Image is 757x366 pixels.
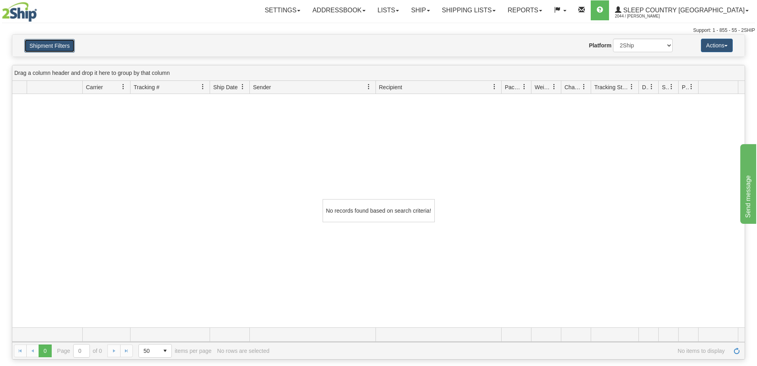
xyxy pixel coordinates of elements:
a: Shipment Issues filter column settings [665,80,678,94]
span: No items to display [275,348,725,354]
a: Shipping lists [436,0,502,20]
a: Recipient filter column settings [488,80,501,94]
a: Reports [502,0,548,20]
a: Lists [372,0,405,20]
a: Refresh [730,344,743,357]
a: Settings [259,0,306,20]
span: 50 [144,347,154,355]
a: Charge filter column settings [577,80,591,94]
span: Carrier [86,83,103,91]
a: Ship Date filter column settings [236,80,249,94]
a: Addressbook [306,0,372,20]
span: Shipment Issues [662,83,669,91]
a: Ship [405,0,436,20]
a: Carrier filter column settings [117,80,130,94]
button: Shipment Filters [24,39,75,53]
span: Charge [564,83,581,91]
span: Page 0 [39,344,51,357]
span: Recipient [379,83,402,91]
a: Tracking # filter column settings [196,80,210,94]
a: Pickup Status filter column settings [685,80,698,94]
span: Pickup Status [682,83,689,91]
button: Actions [701,39,733,52]
span: Delivery Status [642,83,649,91]
a: Packages filter column settings [518,80,531,94]
span: items per page [138,344,212,358]
div: No records found based on search criteria! [323,199,435,222]
span: Page sizes drop down [138,344,172,358]
a: Delivery Status filter column settings [645,80,658,94]
div: Send message [6,5,74,14]
span: Sleep Country [GEOGRAPHIC_DATA] [621,7,745,14]
span: Weight [535,83,551,91]
a: Weight filter column settings [547,80,561,94]
label: Platform [589,41,611,49]
span: Packages [505,83,522,91]
div: grid grouping header [12,65,745,81]
span: 2044 / [PERSON_NAME] [615,12,675,20]
img: logo2044.jpg [2,2,37,22]
span: select [159,344,171,357]
a: Sender filter column settings [362,80,376,94]
span: Ship Date [213,83,237,91]
a: Tracking Status filter column settings [625,80,638,94]
a: Sleep Country [GEOGRAPHIC_DATA] 2044 / [PERSON_NAME] [609,0,755,20]
span: Page of 0 [57,344,102,358]
div: No rows are selected [217,348,270,354]
iframe: chat widget [739,142,756,223]
span: Sender [253,83,271,91]
div: Support: 1 - 855 - 55 - 2SHIP [2,27,755,34]
span: Tracking # [134,83,160,91]
span: Tracking Status [594,83,629,91]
